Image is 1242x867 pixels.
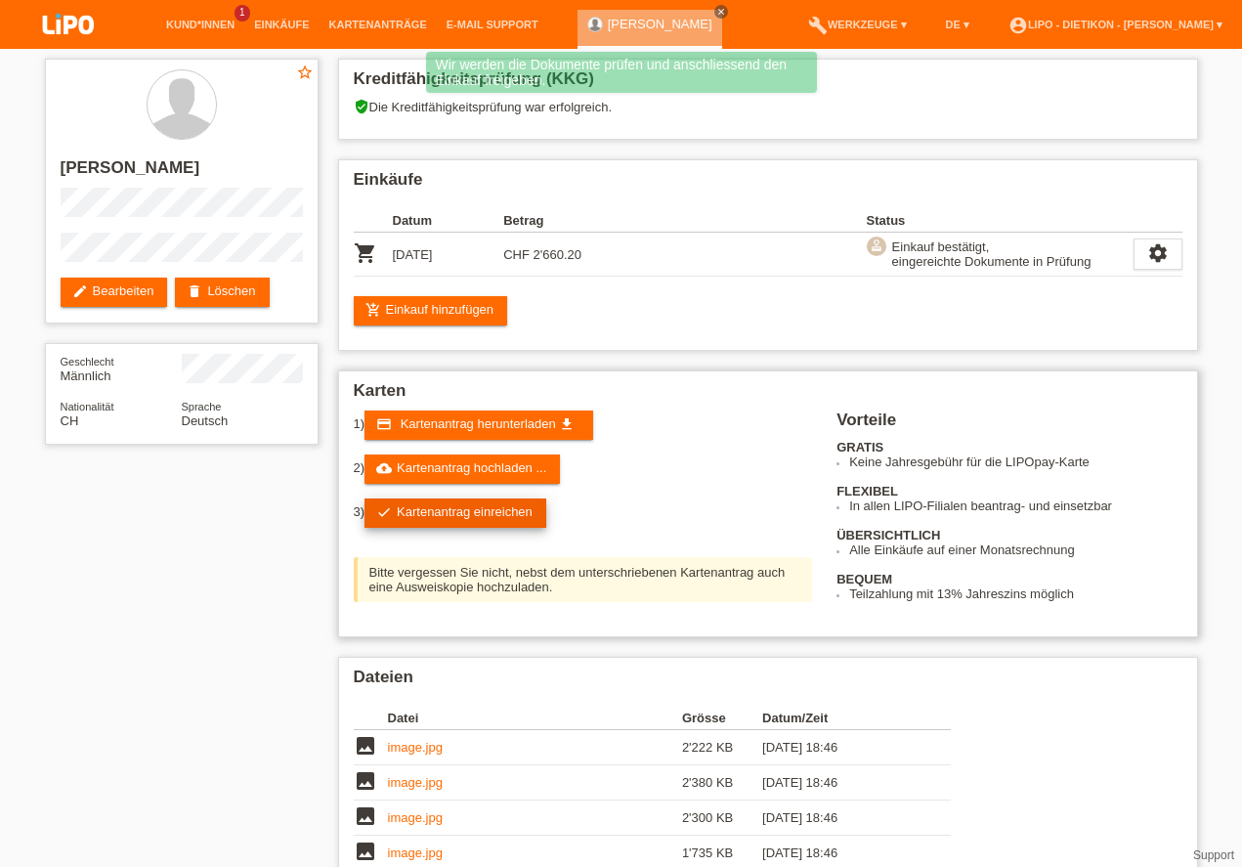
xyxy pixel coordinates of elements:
[61,413,79,428] span: Schweiz
[61,401,114,412] span: Nationalität
[156,19,244,30] a: Kund*innen
[182,401,222,412] span: Sprache
[762,730,922,765] td: [DATE] 18:46
[836,484,898,499] b: FLEXIBEL
[886,237,1092,272] div: Einkauf bestätigt, eingereichte Dokumente in Prüfung
[354,296,508,325] a: add_shopping_cartEinkauf hinzufügen
[849,455,1181,469] li: Keine Jahresgebühr für die LIPOpay-Karte
[364,411,593,440] a: credit_card Kartenantrag herunterladen get_app
[365,302,381,318] i: add_shopping_cart
[244,19,319,30] a: Einkäufe
[364,455,560,484] a: cloud_uploadKartenantrag hochladen ...
[354,411,813,440] div: 1)
[426,52,817,93] div: Wir werden die Dokumente prüfen und anschliessend den Einkauf freigeben.
[354,557,813,602] div: Bitte vergessen Sie nicht, nebst dem unterschriebenen Kartenantrag auch eine Ausweiskopie hochzul...
[61,354,182,383] div: Männlich
[798,19,917,30] a: buildWerkzeuge ▾
[1008,16,1028,35] i: account_circle
[182,413,229,428] span: Deutsch
[354,804,377,828] i: image
[682,730,762,765] td: 2'222 KB
[320,19,437,30] a: Kartenanträge
[354,769,377,793] i: image
[72,283,88,299] i: edit
[836,528,940,542] b: ÜBERSICHTLICH
[61,356,114,368] span: Geschlecht
[682,765,762,801] td: 2'380 KB
[20,40,117,55] a: LIPO pay
[1193,848,1234,862] a: Support
[187,283,202,299] i: delete
[849,586,1181,601] li: Teilzahlung mit 13% Jahreszins möglich
[867,209,1134,233] th: Status
[364,499,546,528] a: checkKartenantrag einreichen
[503,209,615,233] th: Betrag
[354,455,813,484] div: 2)
[354,668,1182,697] h2: Dateien
[437,19,548,30] a: E-Mail Support
[354,241,377,265] i: POSP00027955
[503,233,615,277] td: CHF 2'660.20
[762,765,922,801] td: [DATE] 18:46
[393,209,504,233] th: Datum
[388,740,443,755] a: image.jpg
[61,158,303,188] h2: [PERSON_NAME]
[354,734,377,758] i: image
[354,840,377,863] i: image
[836,572,892,586] b: BEQUEM
[376,460,392,476] i: cloud_upload
[762,707,922,730] th: Datum/Zeit
[175,278,269,307] a: deleteLöschen
[235,5,250,22] span: 1
[714,5,728,19] a: close
[849,499,1181,513] li: In allen LIPO-Filialen beantrag- und einsetzbar
[608,17,712,31] a: [PERSON_NAME]
[388,845,443,860] a: image.jpg
[936,19,979,30] a: DE ▾
[849,542,1181,557] li: Alle Einkäufe auf einer Monatsrechnung
[376,416,392,432] i: credit_card
[354,99,1182,129] div: Die Kreditfähigkeitsprüfung war erfolgreich.
[388,810,443,825] a: image.jpg
[1147,242,1169,264] i: settings
[354,381,1182,411] h2: Karten
[61,278,168,307] a: editBearbeiten
[388,707,682,730] th: Datei
[682,801,762,836] td: 2'300 KB
[354,99,369,114] i: verified_user
[393,233,504,277] td: [DATE]
[716,7,726,17] i: close
[836,440,883,455] b: GRATIS
[354,170,1182,199] h2: Einkäufe
[808,16,828,35] i: build
[870,238,883,252] i: approval
[762,801,922,836] td: [DATE] 18:46
[559,416,575,432] i: get_app
[376,504,392,520] i: check
[999,19,1232,30] a: account_circleLIPO - Dietikon - [PERSON_NAME] ▾
[836,411,1181,440] h2: Vorteile
[682,707,762,730] th: Grösse
[354,499,813,528] div: 3)
[401,416,556,431] span: Kartenantrag herunterladen
[388,775,443,790] a: image.jpg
